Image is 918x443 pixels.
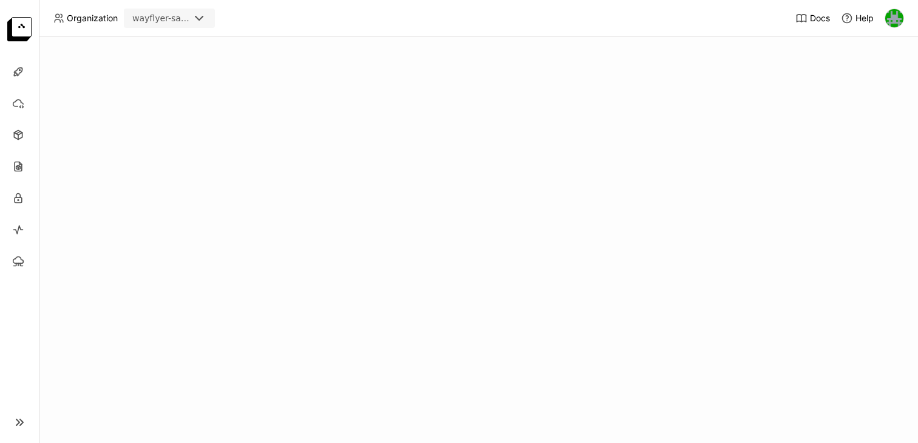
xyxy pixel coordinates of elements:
[841,12,874,24] div: Help
[795,12,830,24] a: Docs
[132,12,189,24] div: wayflyer-sandbox
[67,13,118,24] span: Organization
[810,13,830,24] span: Docs
[885,9,903,27] img: Sean Hickey
[7,17,32,41] img: logo
[191,13,192,25] input: Selected wayflyer-sandbox.
[855,13,874,24] span: Help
